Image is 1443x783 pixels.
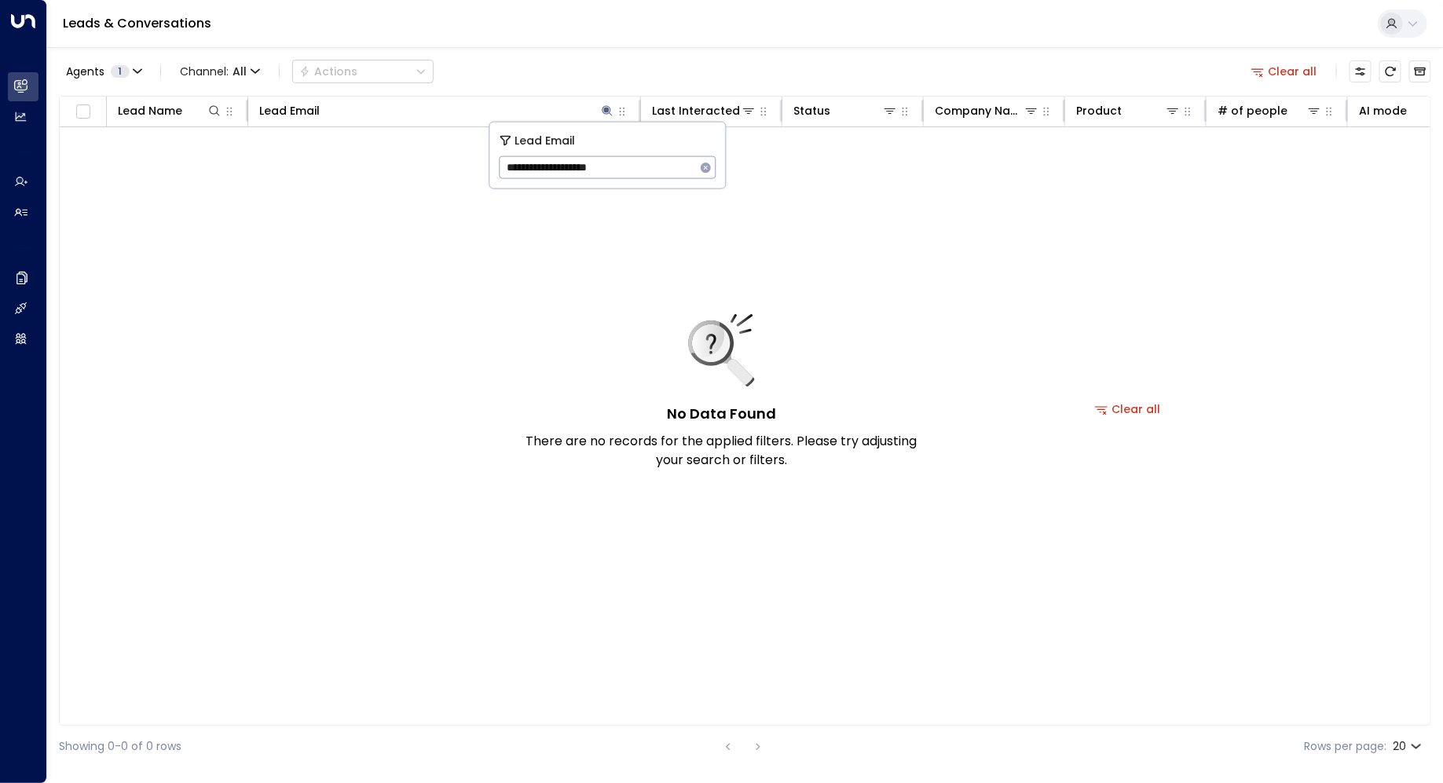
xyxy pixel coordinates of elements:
span: All [233,65,247,78]
div: 20 [1393,735,1425,758]
div: Actions [299,64,357,79]
nav: pagination navigation [718,737,768,756]
div: Company Name [935,101,1039,120]
span: Lead Email [515,132,576,150]
button: Agents1 [59,60,148,82]
div: Last Interacted [652,101,756,120]
button: Channel:All [174,60,266,82]
span: Agents [66,66,104,77]
div: Last Interacted [652,101,740,120]
div: Lead Email [259,101,320,120]
div: Product [1076,101,1181,120]
div: AI mode [1359,101,1407,120]
div: Status [793,101,898,120]
button: Clear all [1089,398,1167,420]
div: Lead Name [118,101,182,120]
span: 1 [111,65,130,78]
h5: No Data Found [667,403,776,424]
div: Company Name [935,101,1024,120]
div: Status [793,101,830,120]
div: Showing 0-0 of 0 rows [59,738,181,755]
p: There are no records for the applied filters. Please try adjusting your search or filters. [526,432,918,470]
span: Channel: [174,60,266,82]
a: Leads & Conversations [63,14,211,32]
button: Customize [1350,60,1372,82]
span: Refresh [1379,60,1401,82]
div: # of people [1218,101,1322,120]
button: Clear all [1245,60,1324,82]
div: Product [1076,101,1122,120]
div: # of people [1218,101,1287,120]
button: Actions [292,60,434,83]
div: Lead Email [259,101,615,120]
div: Lead Name [118,101,222,120]
label: Rows per page: [1304,738,1386,755]
div: Button group with a nested menu [292,60,434,83]
button: Archived Leads [1409,60,1431,82]
span: Toggle select all [73,102,93,122]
